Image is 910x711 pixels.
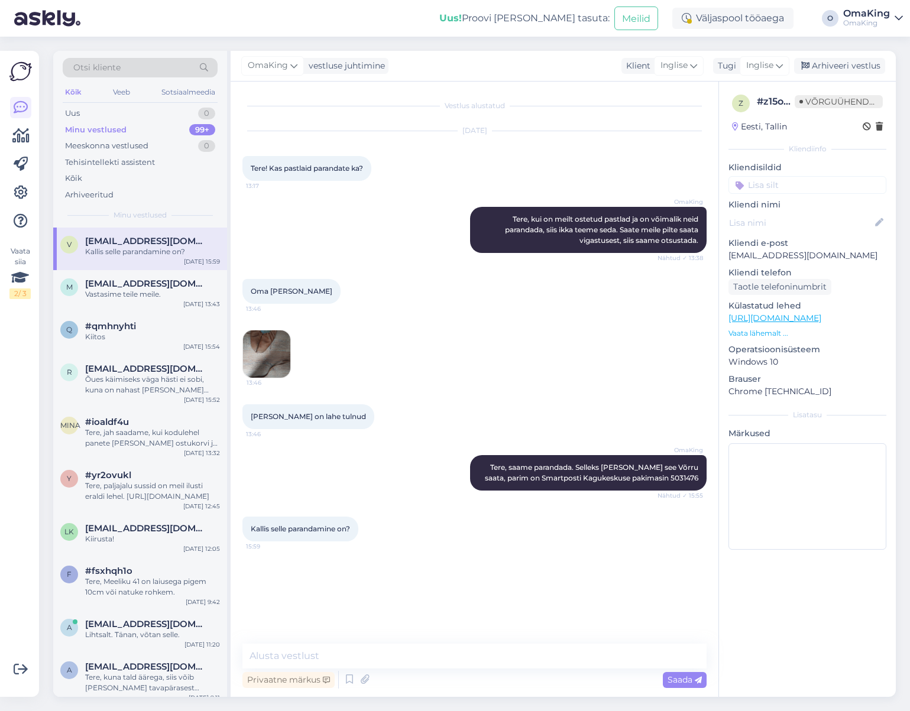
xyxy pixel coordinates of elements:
font: Võrguühenduseta [805,96,897,107]
font: Tere, kuna tald äärega, siis võib [PERSON_NAME] tavapärasest suurem number. [85,673,199,703]
span: #yr2ovukl [85,470,131,481]
font: 15:59 [246,543,260,550]
font: a [67,665,72,674]
font: [DATE] 9:42 [186,598,220,606]
font: Meilid [622,13,650,24]
font: v [67,240,72,249]
font: Meeskonna vestlused [65,141,148,150]
font: Brauser [728,374,761,384]
font: Külastatud lehed [728,300,801,311]
font: Eesti, Tallin [741,121,787,132]
font: Chrome [TECHNICAL_ID] [728,386,831,397]
a: OmaKingOmaKing [843,9,903,28]
font: Otsi kliente [73,62,121,73]
img: Askly logo [9,60,32,83]
font: / 3 [18,289,27,298]
font: [EMAIL_ADDRESS][DOMAIN_NAME] [85,235,248,246]
font: Kallis selle parandamine on? [85,247,185,256]
font: OmaKing [843,18,877,27]
font: Windows 10 [728,356,778,367]
a: [URL][DOMAIN_NAME] [728,313,821,323]
font: Vestlus alustatud [445,101,505,110]
font: [EMAIL_ADDRESS][DOMAIN_NAME] [85,618,248,629]
font: #yr2ovukl [85,469,131,481]
font: Lisatasu [793,410,822,419]
font: Kliendi nimi [728,199,781,210]
font: a [67,623,72,632]
span: varik900@gmail.com [85,236,208,246]
button: Meilid [614,7,658,30]
font: Tere, paljajalu sussid on meil ilusti eraldi lehel. [URL][DOMAIN_NAME] [85,481,209,501]
font: Tere, saame parandada. Selleks [PERSON_NAME] see Võrru saata, parim on Smartposti Kagukeskuse pak... [485,463,700,482]
font: Lihtsalt. Tänan, võtan selle. [85,630,180,639]
font: Inglise [660,60,688,70]
font: Operatsioonisüsteem [728,344,820,355]
font: [DATE] [462,126,487,135]
span: maris.pukk@kaamos.ee [85,278,208,289]
font: Taotle telefoninumbrit [733,281,827,292]
font: 0 [204,108,209,118]
font: OmaKing [674,446,703,454]
font: Vaata lähemalt ... [728,329,788,337]
font: Tere, Meeliku 41 on laiusega pigem 10cm või natuke rohkem. [85,577,206,596]
font: Tere! Kas pastlaid parandate ka? [251,164,363,173]
font: OmaKing [248,60,288,70]
font: [EMAIL_ADDRESS][DOMAIN_NAME] [85,278,248,289]
font: [DATE] 11:20 [184,641,220,648]
font: OmaKing [674,198,703,206]
font: z15oxfp3 [763,96,804,107]
font: vestluse juhtimine [309,60,385,71]
font: Nähtud ✓ 15:55 [658,492,703,499]
font: Proovi [PERSON_NAME] tasuta: [462,12,610,24]
input: Lisa nimi [729,216,873,229]
font: q [66,325,72,334]
font: [DATE] 15:54 [183,343,220,350]
font: OmaKing [843,8,890,19]
input: Lisa silt [728,176,886,194]
font: [DATE] 13:43 [183,300,220,308]
font: [DATE] 12:05 [183,545,220,553]
span: #fsxhqh1o [85,566,132,576]
span: pjotr_tih@mail.ru [85,523,208,534]
font: 13:17 [246,182,259,190]
font: #qmhnyhti [85,320,136,332]
font: Minu vestlused [65,125,127,134]
font: Kliendisildid [728,162,782,173]
font: Arhiveeritud [65,190,114,199]
font: lk [64,527,74,536]
font: m [66,283,73,291]
font: Vaata siia [11,246,30,266]
font: [EMAIL_ADDRESS][DOMAIN_NAME] [85,363,248,374]
font: [EMAIL_ADDRESS][DOMAIN_NAME] [85,522,248,534]
font: [DATE] 15:52 [184,396,220,404]
font: Tere, kui on meilt ostetud pastlad ja on võimalik neid parandada, siis ikka teeme seda. Saate mei... [505,215,700,245]
font: [PERSON_NAME] on lahe tulnud [251,412,366,421]
font: mina [60,421,80,430]
font: y [67,474,72,483]
font: Tugi [718,60,736,71]
font: 99+ [195,125,209,134]
font: r [67,368,72,376]
font: #fsxhqh1o [85,565,132,576]
font: Sotsiaalmeedia [161,87,215,96]
font: 13:46 [246,430,261,438]
font: Õues käimiseks väga hästi ei sobi, kuna on nahast [PERSON_NAME] kardavad niiskust. Kui on kuiv il... [85,375,218,415]
img: Manus [243,330,290,378]
font: Uus [65,108,80,118]
font: # [757,96,763,107]
font: [DATE] 9:11 [189,694,220,702]
font: Kõik [65,87,82,96]
font: [EMAIL_ADDRESS][DOMAIN_NAME] [85,661,248,672]
font: [EMAIL_ADDRESS][DOMAIN_NAME] [728,250,877,261]
font: f [67,570,72,579]
font: Vastasime teile meile. [85,290,161,298]
font: Oma [PERSON_NAME] [251,287,332,296]
font: #ioaldf4u [85,416,129,427]
font: Arhiveeri vestlus [812,60,880,71]
font: Kallis selle parandamine on? [251,524,350,533]
font: 2 [14,289,18,298]
font: Väljaspool tööaega [696,12,784,24]
font: Kliendi e-post [728,238,788,248]
span: annelehtmae77@gmail.com [85,661,208,672]
span: armin@sevensundays.ee [85,619,208,629]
